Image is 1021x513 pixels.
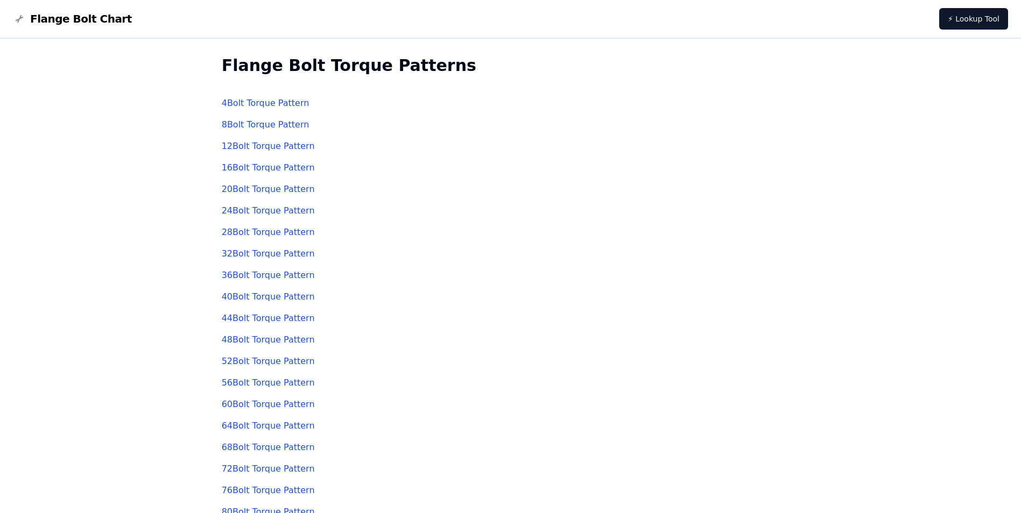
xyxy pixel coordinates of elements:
[222,377,315,388] a: 56Bolt Torque Pattern
[222,485,315,495] a: 76Bolt Torque Pattern
[222,141,315,151] a: 12Bolt Torque Pattern
[222,98,309,108] a: 4Bolt Torque Pattern
[222,162,315,173] a: 16Bolt Torque Pattern
[222,227,315,237] a: 28Bolt Torque Pattern
[222,56,800,75] h2: Flange Bolt Torque Patterns
[30,11,132,26] span: Flange Bolt Chart
[222,356,315,366] a: 52Bolt Torque Pattern
[222,399,315,409] a: 60Bolt Torque Pattern
[13,12,26,25] img: Flange Bolt Chart Logo
[13,11,132,26] a: Flange Bolt Chart LogoFlange Bolt Chart
[222,205,315,216] a: 24Bolt Torque Pattern
[222,184,315,194] a: 20Bolt Torque Pattern
[222,313,315,323] a: 44Bolt Torque Pattern
[222,270,315,280] a: 36Bolt Torque Pattern
[222,248,315,259] a: 32Bolt Torque Pattern
[222,334,315,345] a: 48Bolt Torque Pattern
[222,421,315,431] a: 64Bolt Torque Pattern
[222,291,315,302] a: 40Bolt Torque Pattern
[939,8,1008,30] a: ⚡ Lookup Tool
[222,119,309,130] a: 8Bolt Torque Pattern
[222,464,315,474] a: 72Bolt Torque Pattern
[222,442,315,452] a: 68Bolt Torque Pattern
